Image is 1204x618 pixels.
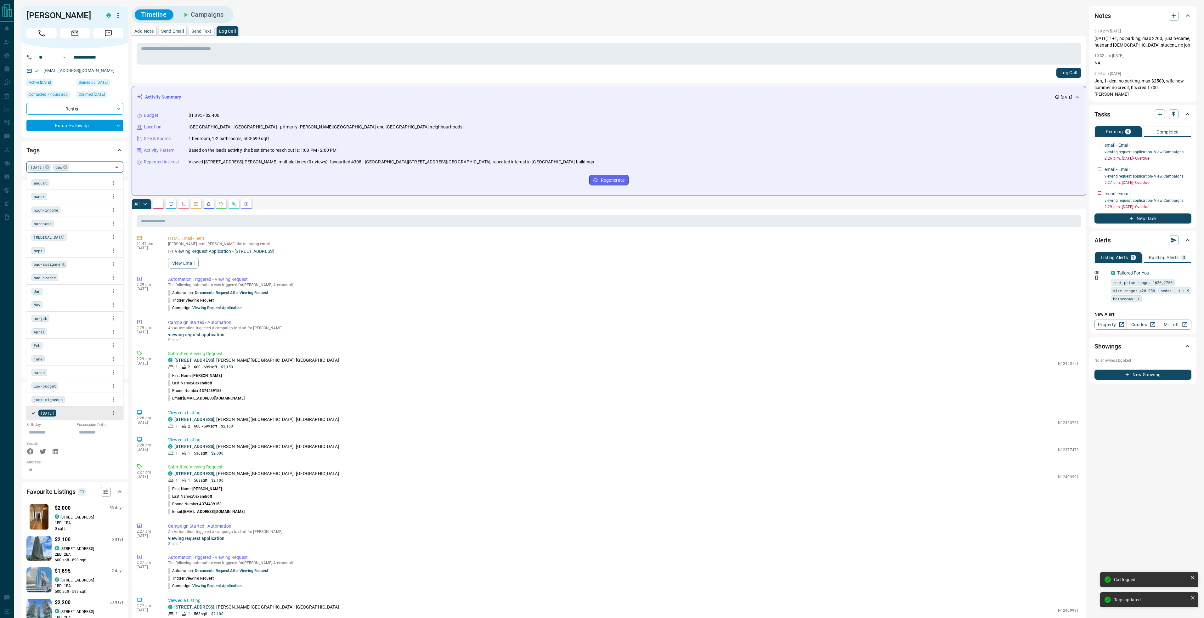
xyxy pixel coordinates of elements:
[168,305,242,311] p: Campaign:
[43,68,115,73] a: [EMAIL_ADDRESS][DOMAIN_NAME]
[194,201,199,207] svg: Emails
[26,103,123,115] div: Renter
[1094,270,1107,275] p: Off
[1105,174,1184,179] a: viewing request application- View Campaigns
[34,180,47,186] span: august
[188,364,190,370] p: 2
[211,451,223,456] p: $2,000
[55,526,123,531] p: 0 sqft
[60,28,90,38] span: Email
[137,529,159,534] p: 2:27 pm
[1127,320,1159,330] a: Condos
[176,451,178,456] p: 1
[1183,255,1185,260] p: 0
[194,451,207,456] p: 536 sqft
[34,261,65,267] span: bad-assignment
[55,589,123,594] p: 500 sqft - 599 sqft
[168,242,1079,246] p: [PERSON_NAME] sent [PERSON_NAME] the following email
[29,79,51,86] span: Active [DATE]
[168,298,214,303] p: Trigger:
[137,246,159,250] p: [DATE]
[168,332,225,337] a: viewing request application
[60,54,68,61] button: Open
[168,283,1079,287] p: The following automation was triggered for [PERSON_NAME] Alexandroff
[137,443,159,447] p: 2:28 pm
[1127,129,1129,134] p: 3
[34,234,65,240] span: [MEDICAL_DATA]
[176,478,178,483] p: 1
[55,552,123,557] p: 2 BD | 2 BA
[34,247,42,254] span: sept
[168,568,268,574] p: Automation:
[16,567,62,592] img: Favourited listing
[168,358,172,362] div: condos.ca
[93,28,123,38] span: Message
[60,609,94,615] p: [STREET_ADDRESS]
[188,478,190,483] p: 1
[1094,311,1191,318] p: New Alert:
[168,509,245,514] p: Email:
[168,417,172,422] div: condos.ca
[34,207,58,213] span: high-income
[192,584,242,588] a: viewing request application
[168,395,245,401] p: Email:
[26,422,73,428] p: Birthday:
[30,504,48,530] img: Favourited listing
[55,164,62,170] span: dec
[174,470,339,477] p: , [PERSON_NAME][GEOGRAPHIC_DATA], [GEOGRAPHIC_DATA]
[137,357,159,361] p: 2:29 pm
[31,164,44,170] span: [DATE]
[199,388,222,393] span: 4374439153
[1132,255,1134,260] p: 1
[1094,235,1111,245] h2: Alerts
[1105,142,1129,149] p: email - Email
[194,611,207,617] p: 563 sqft
[1156,130,1179,134] p: Completed
[199,502,222,506] span: 4374439153
[137,565,159,569] p: [DATE]
[137,470,159,474] p: 2:27 pm
[34,356,42,362] span: june
[174,417,214,422] a: [STREET_ADDRESS]
[137,326,159,330] p: 2:29 pm
[137,330,159,334] p: [DATE]
[195,569,268,573] a: documents request after viewing request
[1094,71,1121,76] p: 7:44 pm [DATE]
[55,546,59,550] div: condos.ca
[175,248,274,255] p: Viewing Request Application - [STREET_ADDRESS]
[1105,190,1129,197] p: email - Email
[26,487,76,497] h2: Favourite Listings
[1094,341,1121,351] h2: Showings
[28,164,51,171] div: [DATE]
[26,145,39,155] h2: Tags
[174,604,214,609] a: [STREET_ADDRESS]
[76,91,123,100] div: Fri Aug 22 2025
[34,302,40,308] span: May
[168,575,214,581] p: Trigger:
[1105,198,1184,203] a: viewing request application- View Campaigns
[55,577,59,582] div: condos.ca
[144,135,171,142] p: Size & Rooms
[34,342,40,349] span: Feb
[1117,270,1149,275] a: Tailored For You
[112,537,123,542] p: 5 days
[168,290,268,296] p: Automation:
[192,373,222,378] span: [PERSON_NAME]
[137,416,159,420] p: 2:28 pm
[1105,204,1191,210] p: 2:29 p.m. [DATE] - Overdue
[76,422,123,428] p: Possession Date:
[189,135,269,142] p: 1 bedroom, 1-2 bathrooms, 500-699 sqft
[168,597,1079,604] p: Viewed a Listing
[137,560,159,565] p: 2:27 pm
[16,536,62,561] img: Favourited listing
[1094,320,1127,330] a: Property
[1094,78,1191,98] p: Jan, 1+den, no parking, max $2500, wife new commer no credit, his credit 700, [PERSON_NAME]
[168,337,1079,343] p: Steps:
[176,9,230,20] button: Campaigns
[137,241,159,246] p: 11:41 pm
[137,604,159,608] p: 2:27 pm
[79,79,108,86] span: Signed up [DATE]
[168,605,172,609] div: condos.ca
[26,484,123,499] div: Favourite Listings11
[168,536,225,541] a: viewing request application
